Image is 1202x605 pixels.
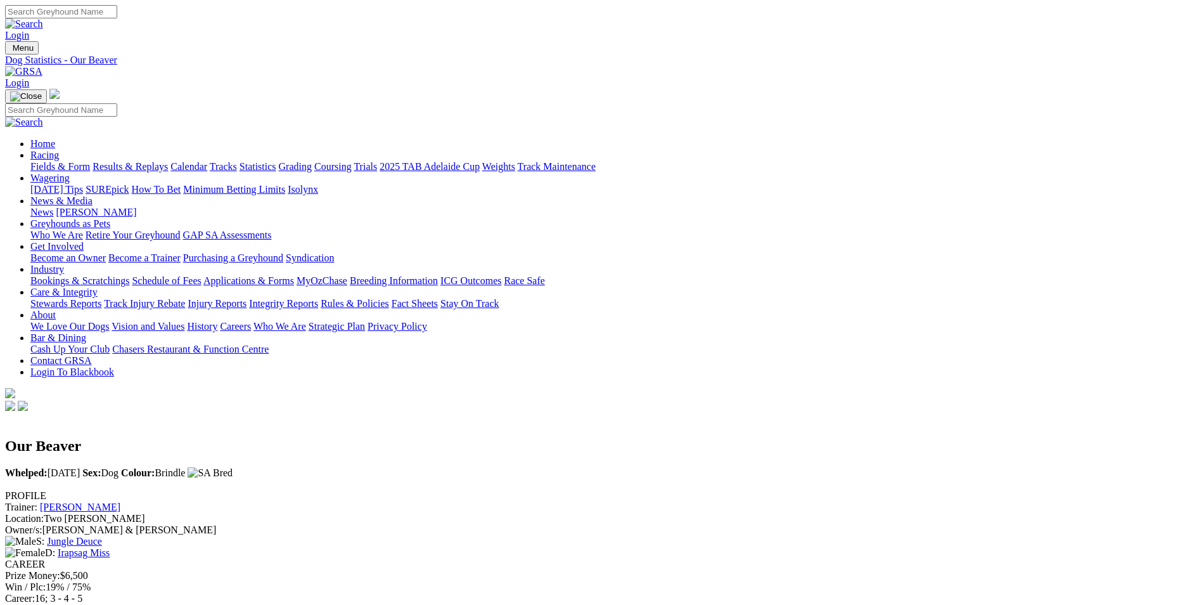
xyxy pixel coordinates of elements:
a: Wagering [30,172,70,183]
span: Trainer: [5,502,37,512]
div: CAREER [5,559,1197,570]
input: Search [5,5,117,18]
a: Coursing [314,161,352,172]
a: Login To Blackbook [30,367,114,377]
a: Applications & Forms [203,275,294,286]
div: Greyhounds as Pets [30,230,1197,241]
a: Minimum Betting Limits [183,184,285,195]
a: Home [30,138,55,149]
a: Irapsag Miss [58,547,110,558]
b: Whelped: [5,467,48,478]
span: Win / Plc: [5,582,46,592]
span: Dog [82,467,118,478]
img: Search [5,117,43,128]
b: Colour: [121,467,155,478]
img: Male [5,536,36,547]
a: Schedule of Fees [132,275,201,286]
span: S: [5,536,44,547]
a: [PERSON_NAME] [40,502,120,512]
a: Get Involved [30,241,84,252]
div: Wagering [30,184,1197,195]
a: News [30,207,53,218]
a: How To Bet [132,184,181,195]
img: Close [10,91,42,101]
a: Statistics [240,161,276,172]
a: Become a Trainer [108,252,181,263]
img: twitter.svg [18,401,28,411]
a: Isolynx [288,184,318,195]
span: [DATE] [5,467,80,478]
div: Bar & Dining [30,344,1197,355]
a: Who We Are [253,321,306,332]
span: D: [5,547,55,558]
img: logo-grsa-white.png [5,388,15,398]
h2: Our Beaver [5,438,1197,455]
a: Weights [482,161,515,172]
a: SUREpick [86,184,129,195]
a: Grading [279,161,312,172]
a: Dog Statistics - Our Beaver [5,55,1197,66]
a: Injury Reports [188,298,246,309]
div: News & Media [30,207,1197,218]
div: $6,500 [5,570,1197,582]
a: Become an Owner [30,252,106,263]
button: Toggle navigation [5,41,39,55]
div: Industry [30,275,1197,287]
a: Tracks [210,161,237,172]
a: Trials [354,161,377,172]
a: Track Injury Rebate [104,298,185,309]
a: Chasers Restaurant & Function Centre [112,344,269,355]
a: Rules & Policies [321,298,389,309]
a: News & Media [30,195,93,206]
img: SA Bred [188,467,233,479]
a: Vision and Values [112,321,184,332]
span: Brindle [121,467,185,478]
a: Purchasing a Greyhound [183,252,283,263]
div: 19% / 75% [5,582,1197,593]
a: Bar & Dining [30,332,86,343]
img: Female [5,547,45,559]
span: Career: [5,593,35,604]
input: Search [5,103,117,117]
a: Cash Up Your Club [30,344,110,355]
img: Search [5,18,43,30]
a: Fields & Form [30,161,90,172]
a: Careers [220,321,251,332]
a: GAP SA Assessments [183,230,272,240]
a: Privacy Policy [368,321,427,332]
a: 2025 TAB Adelaide Cup [380,161,480,172]
a: Stewards Reports [30,298,101,309]
a: History [187,321,217,332]
a: Integrity Reports [249,298,318,309]
a: Track Maintenance [518,161,596,172]
span: Prize Money: [5,570,60,581]
a: We Love Our Dogs [30,321,109,332]
button: Toggle navigation [5,89,47,103]
a: MyOzChase [297,275,347,286]
a: Syndication [286,252,334,263]
a: Care & Integrity [30,287,98,297]
img: facebook.svg [5,401,15,411]
div: Racing [30,161,1197,172]
div: Two [PERSON_NAME] [5,513,1197,524]
div: Get Involved [30,252,1197,264]
a: Stay On Track [440,298,499,309]
a: About [30,309,56,320]
a: Fact Sheets [392,298,438,309]
a: [DATE] Tips [30,184,83,195]
a: Login [5,77,29,88]
div: PROFILE [5,490,1197,502]
div: [PERSON_NAME] & [PERSON_NAME] [5,524,1197,536]
span: Location: [5,513,44,524]
a: Strategic Plan [309,321,365,332]
a: Breeding Information [350,275,438,286]
b: Sex: [82,467,101,478]
div: Care & Integrity [30,298,1197,309]
img: logo-grsa-white.png [49,89,60,99]
a: Retire Your Greyhound [86,230,181,240]
div: 16; 3 - 4 - 5 [5,593,1197,604]
a: Results & Replays [93,161,168,172]
a: Contact GRSA [30,355,91,366]
a: Race Safe [504,275,544,286]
